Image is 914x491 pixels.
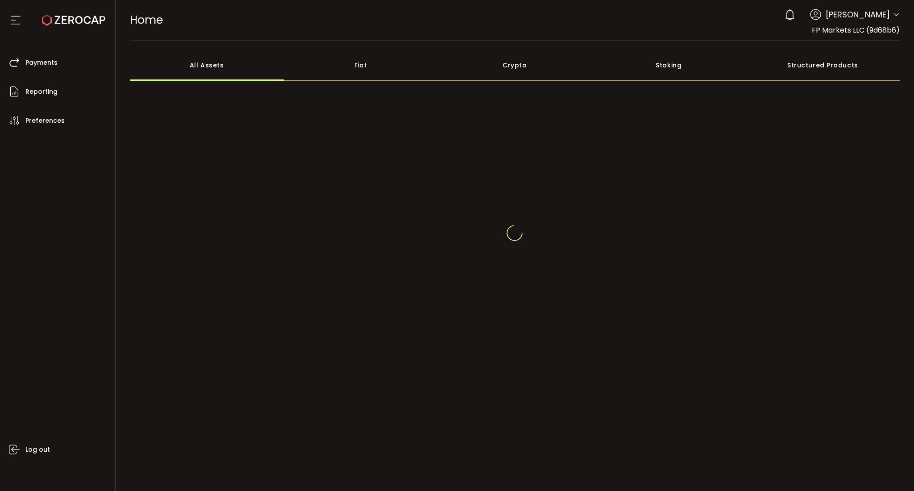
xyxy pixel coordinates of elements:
div: Staking [592,50,746,81]
span: FP Markets LLC (9d68b6) [812,25,900,35]
span: Home [130,12,163,28]
div: Structured Products [746,50,900,81]
span: Preferences [25,114,65,127]
div: Crypto [438,50,592,81]
div: All Assets [130,50,284,81]
span: Reporting [25,85,58,98]
span: [PERSON_NAME] [826,8,890,21]
span: Payments [25,56,58,69]
span: Log out [25,443,50,456]
div: Fiat [284,50,438,81]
